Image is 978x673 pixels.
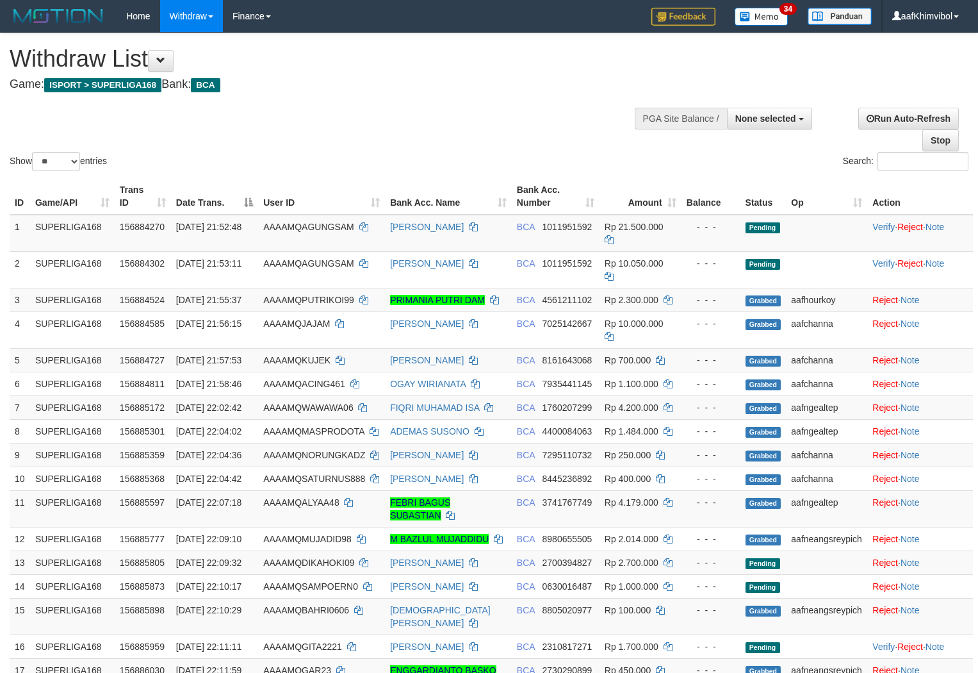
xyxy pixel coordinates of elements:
[542,379,592,389] span: Copy 7935441145 to clipboard
[542,222,592,232] span: Copy 1011951592 to clipboard
[872,222,895,232] a: Verify
[30,395,115,419] td: SUPERLIGA168
[872,581,898,592] a: Reject
[176,355,241,365] span: [DATE] 21:57:53
[872,450,898,460] a: Reject
[115,178,171,215] th: Trans ID: activate to sort column ascending
[517,534,535,544] span: BCA
[263,295,354,305] span: AAAAMQPUTRIKOI99
[867,251,973,288] td: · ·
[120,403,165,413] span: 156885172
[901,403,920,413] a: Note
[687,378,735,390] div: - - -
[867,312,973,348] td: ·
[263,403,354,413] span: AAAAMQWAWAWA06
[30,527,115,551] td: SUPERLIGA168
[30,467,115,490] td: SUPERLIGA168
[746,558,780,569] span: Pending
[605,295,658,305] span: Rp 2.300.000
[10,348,30,372] td: 5
[858,108,959,129] a: Run Auto-Refresh
[258,178,385,215] th: User ID: activate to sort column ascending
[191,78,220,92] span: BCA
[687,556,735,569] div: - - -
[263,581,358,592] span: AAAAMQSAMPOERN0
[176,450,241,460] span: [DATE] 22:04:36
[867,467,973,490] td: ·
[10,419,30,443] td: 8
[390,605,491,628] a: [DEMOGRAPHIC_DATA][PERSON_NAME]
[176,581,241,592] span: [DATE] 22:10:17
[390,534,489,544] a: M BAZLUL MUJADDIDU
[10,467,30,490] td: 10
[786,443,867,467] td: aafchanna
[385,178,512,215] th: Bank Acc. Name: activate to sort column ascending
[872,355,898,365] a: Reject
[120,581,165,592] span: 156885873
[120,379,165,389] span: 156884811
[605,450,651,460] span: Rp 250.000
[786,348,867,372] td: aafchanna
[605,474,651,484] span: Rp 400.000
[746,451,781,461] span: Grabbed
[176,605,241,615] span: [DATE] 22:10:29
[901,474,920,484] a: Note
[872,295,898,305] a: Reject
[681,178,740,215] th: Balance
[897,258,923,269] a: Reject
[867,348,973,372] td: ·
[925,258,945,269] a: Note
[867,419,973,443] td: ·
[925,222,945,232] a: Note
[517,222,535,232] span: BCA
[687,640,735,653] div: - - -
[542,558,592,568] span: Copy 2700394827 to clipboard
[901,355,920,365] a: Note
[263,642,342,652] span: AAAAMQGITA2221
[901,534,920,544] a: Note
[171,178,258,215] th: Date Trans.: activate to sort column descending
[176,379,241,389] span: [DATE] 21:58:46
[746,319,781,330] span: Grabbed
[867,178,973,215] th: Action
[517,497,535,508] span: BCA
[605,605,651,615] span: Rp 100.000
[746,606,781,617] span: Grabbed
[867,443,973,467] td: ·
[30,215,115,252] td: SUPERLIGA168
[746,582,780,593] span: Pending
[10,288,30,312] td: 3
[176,319,241,329] span: [DATE] 21:56:15
[542,534,592,544] span: Copy 8980655505 to clipboard
[687,317,735,330] div: - - -
[786,598,867,635] td: aafneangsreypich
[390,581,464,592] a: [PERSON_NAME]
[10,6,107,26] img: MOTION_logo.png
[687,580,735,593] div: - - -
[30,348,115,372] td: SUPERLIGA168
[176,474,241,484] span: [DATE] 22:04:42
[872,474,898,484] a: Reject
[176,534,241,544] span: [DATE] 22:09:10
[872,605,898,615] a: Reject
[10,312,30,348] td: 4
[120,605,165,615] span: 156885898
[10,443,30,467] td: 9
[517,558,535,568] span: BCA
[786,288,867,312] td: aafhourkoy
[605,497,658,508] span: Rp 4.179.000
[263,450,365,460] span: AAAAMQNORUNGKADZ
[390,222,464,232] a: [PERSON_NAME]
[10,395,30,419] td: 7
[176,426,241,436] span: [DATE] 22:04:02
[390,355,464,365] a: [PERSON_NAME]
[542,450,592,460] span: Copy 7295110732 to clipboard
[877,152,968,171] input: Search:
[901,558,920,568] a: Note
[746,222,780,233] span: Pending
[746,474,781,485] span: Grabbed
[687,533,735,545] div: - - -
[30,490,115,527] td: SUPERLIGA168
[786,527,867,551] td: aafneangsreypich
[390,642,464,652] a: [PERSON_NAME]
